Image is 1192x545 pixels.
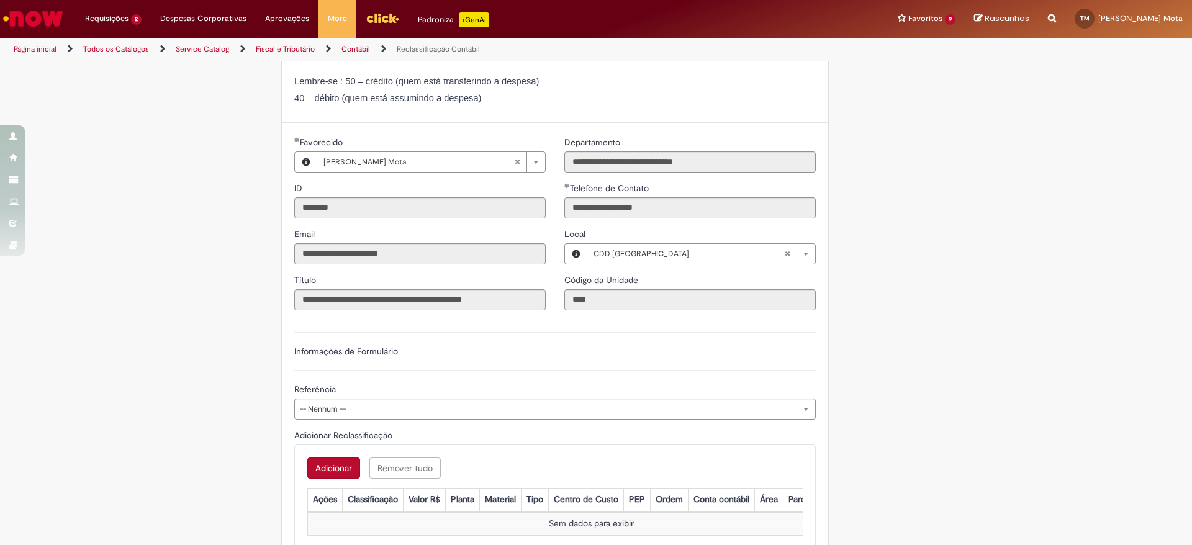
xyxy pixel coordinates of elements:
[14,44,56,54] a: Página inicial
[688,488,754,511] th: Conta contábil
[294,346,398,357] label: Informações de Formulário
[9,38,785,61] ul: Trilhas de página
[294,289,546,310] input: Título
[317,152,545,172] a: [PERSON_NAME] MotaLimpar campo Favorecido
[778,244,797,264] abbr: Limpar campo Local
[548,488,623,511] th: Centro de Custo
[403,488,445,511] th: Valor R$
[783,488,826,511] th: Parceiro
[985,12,1029,24] span: Rascunhos
[650,488,688,511] th: Ordem
[294,384,338,395] span: Referência
[1080,14,1090,22] span: TM
[294,137,300,142] span: Obrigatório Preenchido
[160,12,246,25] span: Despesas Corporativas
[974,13,1029,25] a: Rascunhos
[754,488,783,511] th: Área
[341,44,370,54] a: Contábil
[256,44,315,54] a: Fiscal e Tributário
[294,430,395,441] span: Adicionar Reclassificação
[294,274,318,286] span: Somente leitura - Título
[307,457,360,479] button: Add a row for Adicionar Reclassificação
[521,488,548,511] th: Tipo
[1098,13,1183,24] span: [PERSON_NAME] Mota
[300,137,345,148] span: Necessários - Favorecido
[294,228,317,240] span: Somente leitura - Email
[323,152,514,172] span: [PERSON_NAME] Mota
[294,94,816,104] p: 40 – débito (quem está assumindo a despesa)
[623,488,650,511] th: PEP
[564,197,816,218] input: Telefone de Contato
[908,12,942,25] span: Favoritos
[294,182,305,194] span: Somente leitura - ID
[508,152,526,172] abbr: Limpar campo Favorecido
[1,6,65,31] img: ServiceNow
[366,9,399,27] img: click_logo_yellow_360x200.png
[131,14,142,25] span: 2
[307,488,342,511] th: Ações
[418,12,489,27] div: Padroniza
[294,77,816,87] p: Lembre-se : 50 – crédito (quem está transferindo a despesa)
[459,12,489,27] p: +GenAi
[479,488,521,511] th: Material
[564,274,641,286] span: Somente leitura - Código da Unidade
[85,12,129,25] span: Requisições
[945,14,955,25] span: 9
[564,289,816,310] input: Código da Unidade
[564,151,816,173] input: Departamento
[265,12,309,25] span: Aprovações
[328,12,347,25] span: More
[397,44,480,54] a: Reclassificação Contábil
[570,182,651,194] span: Somente leitura - Telefone de Contato
[445,488,479,511] th: Planta
[564,228,588,240] span: Local
[565,244,587,264] button: Local, Visualizar este registro CDD Brasília
[564,183,570,188] span: Obrigatório Preenchido
[176,44,229,54] a: Service Catalog
[295,152,317,172] button: Favorecido, Visualizar este registro Talita Lobo Mota
[307,512,875,535] td: Sem dados para exibir
[294,243,546,264] input: Email
[594,244,784,264] span: CDD [GEOGRAPHIC_DATA]
[300,399,790,419] span: -- Nenhum --
[294,197,546,218] input: ID
[83,44,149,54] a: Todos os Catálogos
[587,244,815,264] a: CDD [GEOGRAPHIC_DATA]Limpar campo Local
[342,488,403,511] th: Classificação
[564,137,623,148] span: Somente leitura - Departamento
